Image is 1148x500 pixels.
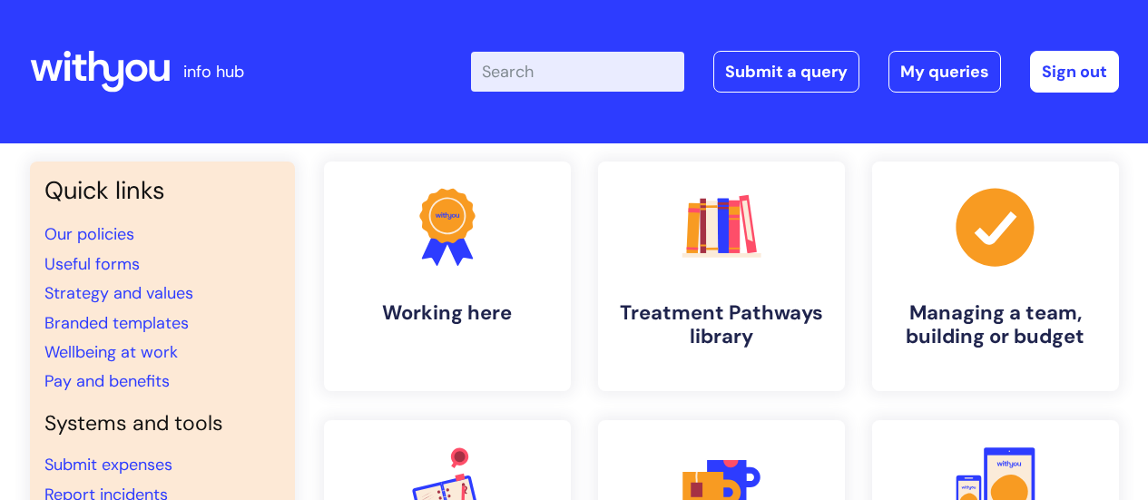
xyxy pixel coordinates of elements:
h4: Managing a team, building or budget [887,301,1104,349]
a: Our policies [44,223,134,245]
a: Useful forms [44,253,140,275]
a: Sign out [1030,51,1119,93]
a: Pay and benefits [44,370,170,392]
h4: Systems and tools [44,411,280,436]
h3: Quick links [44,176,280,205]
a: Submit a query [713,51,859,93]
p: info hub [183,57,244,86]
a: Submit expenses [44,454,172,475]
a: My queries [888,51,1001,93]
a: Wellbeing at work [44,341,178,363]
a: Treatment Pathways library [598,162,845,391]
a: Managing a team, building or budget [872,162,1119,391]
input: Search [471,52,684,92]
div: | - [471,51,1119,93]
h4: Treatment Pathways library [613,301,830,349]
a: Strategy and values [44,282,193,304]
a: Branded templates [44,312,189,334]
a: Working here [324,162,571,391]
h4: Working here [339,301,556,325]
